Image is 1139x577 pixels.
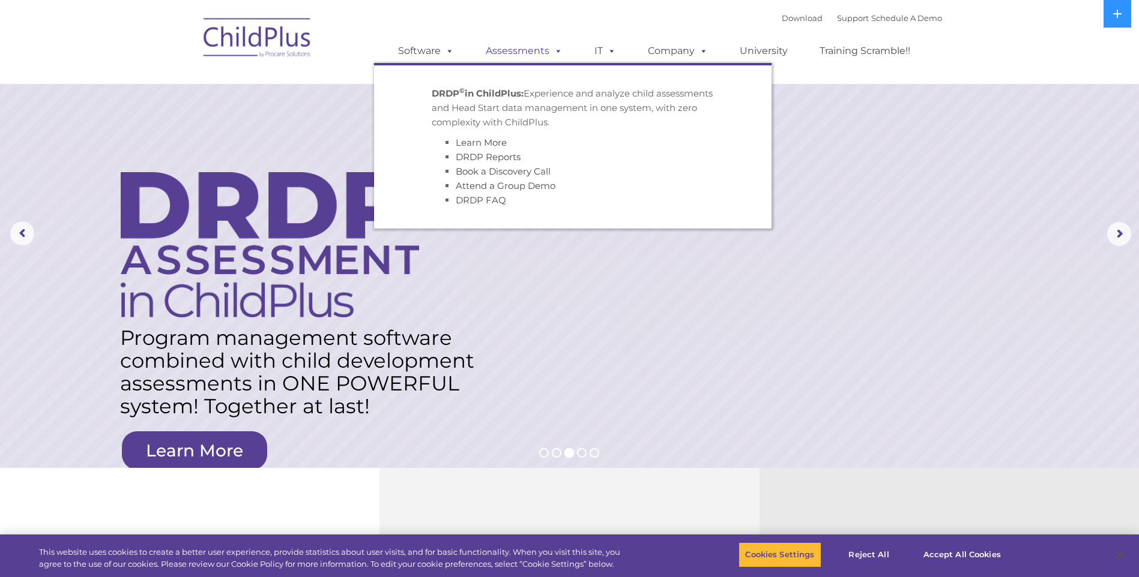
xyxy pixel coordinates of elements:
[122,431,267,470] a: Learn More
[739,542,821,567] button: Cookies Settings
[432,88,524,99] strong: DRDP in ChildPlus:
[198,10,318,70] img: ChildPlus by Procare Solutions
[456,137,507,148] a: Learn More
[728,39,800,63] a: University
[456,166,551,177] a: Book a Discovery Call
[837,13,869,23] a: Support
[459,86,465,95] sup: ©
[456,151,521,163] a: DRDP Reports
[871,13,942,23] a: Schedule A Demo
[636,39,720,63] a: Company
[456,180,555,191] a: Attend a Group Demo
[917,542,1008,567] button: Accept All Cookies
[386,39,466,63] a: Software
[832,542,907,567] button: Reject All
[167,79,204,88] span: Last name
[582,39,628,63] a: IT
[121,172,419,317] img: DRDP Assessment in ChildPlus
[456,194,506,206] a: DRDP FAQ
[39,546,626,570] div: This website uses cookies to create a better user experience, provide statistics about user visit...
[167,128,218,137] span: Phone number
[474,39,575,63] a: Assessments
[1107,542,1133,568] button: Close
[432,86,714,130] p: Experience and analyze child assessments and Head Start data management in one system, with zero ...
[782,13,942,23] font: |
[782,13,823,23] a: Download
[120,326,485,417] rs-layer: Program management software combined with child development assessments in ONE POWERFUL system! T...
[808,39,922,63] a: Training Scramble!!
